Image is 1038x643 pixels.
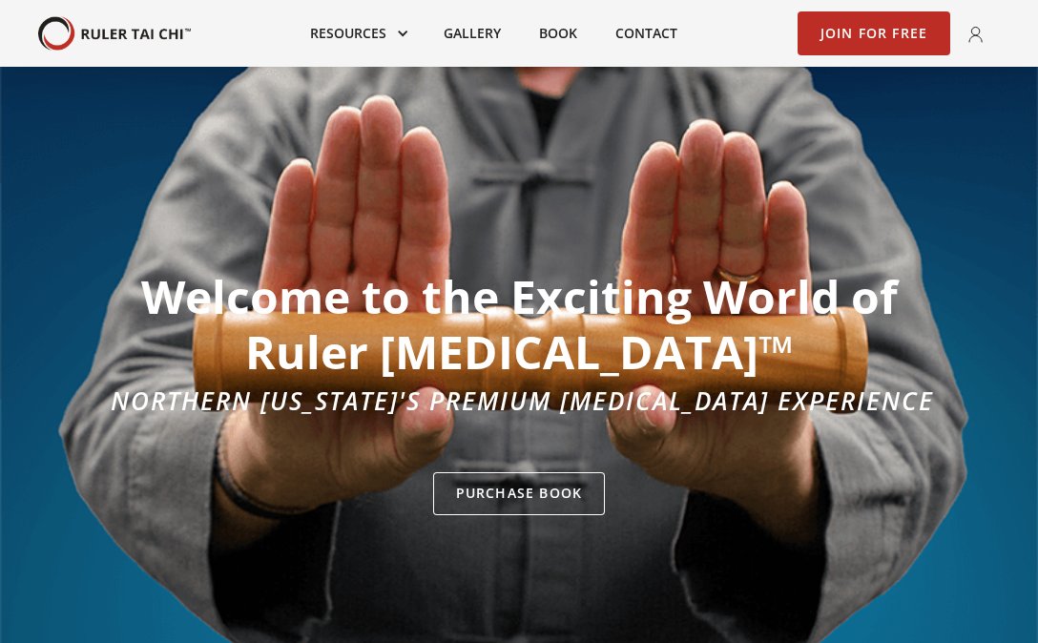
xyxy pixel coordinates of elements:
div: Northern [US_STATE]'s Premium [MEDICAL_DATA] Experience [105,388,934,413]
div: Resources [291,12,425,54]
img: Your Brand Name [38,16,191,52]
a: home [38,16,191,52]
a: Book [520,12,596,54]
a: Purchase Book [433,472,606,516]
a: Contact [596,12,696,54]
h1: Welcome to the Exciting World of Ruler [MEDICAL_DATA]™ [105,269,934,379]
a: Join for Free [798,11,951,55]
a: Gallery [425,12,520,54]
